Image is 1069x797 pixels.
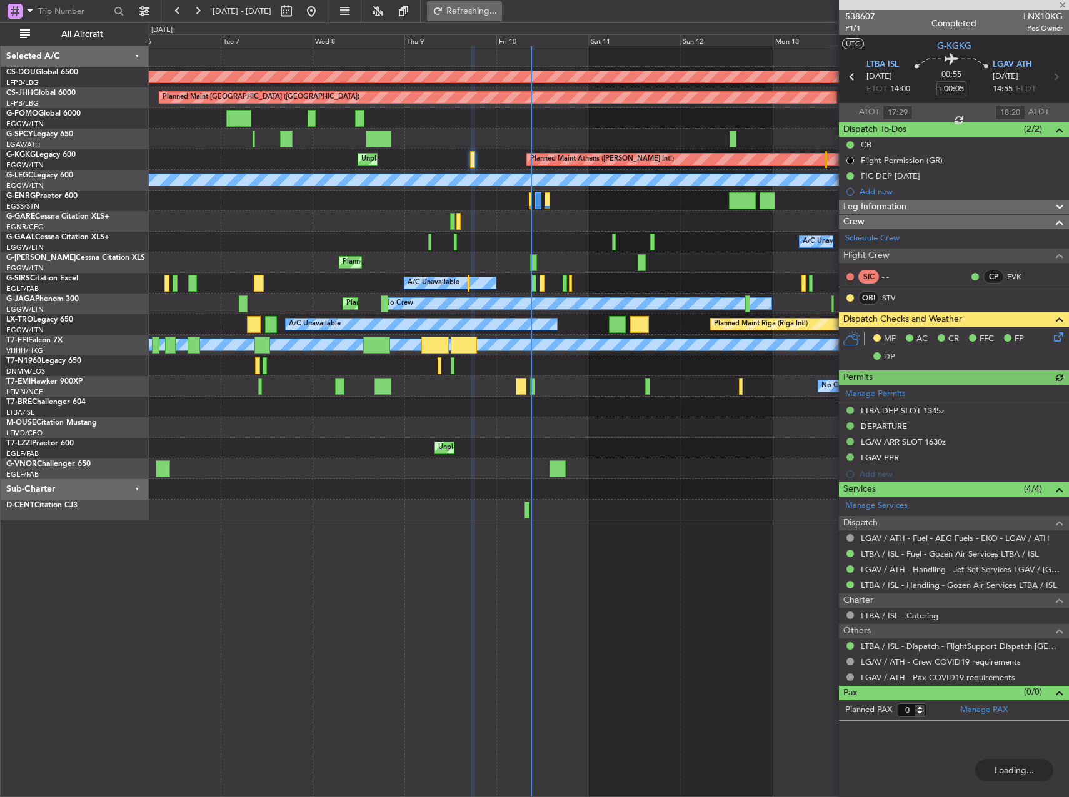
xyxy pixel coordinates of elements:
[1024,482,1042,495] span: (4/4)
[843,624,871,638] span: Others
[6,337,28,344] span: T7-FFI
[289,315,341,334] div: A/C Unavailable
[6,172,73,179] a: G-LEGCLegacy 600
[931,17,976,30] div: Completed
[6,325,44,335] a: EGGW/LTN
[861,564,1063,575] a: LGAV / ATH - Handling - Jet Set Services LGAV / [GEOGRAPHIC_DATA]
[361,150,519,169] div: Unplanned Maint [GEOGRAPHIC_DATA] (Ataturk)
[6,440,74,447] a: T7-LZZIPraetor 600
[843,593,873,608] span: Charter
[858,270,879,284] div: SIC
[6,89,33,97] span: CS-JHH
[427,1,502,21] button: Refreshing...
[6,470,39,479] a: EGLF/FAB
[151,25,173,36] div: [DATE]
[843,482,876,497] span: Services
[6,192,78,200] a: G-ENRGPraetor 600
[860,186,1063,197] div: Add new
[6,449,39,458] a: EGLF/FAB
[884,333,896,345] span: MF
[6,316,73,324] a: LX-TROLegacy 650
[6,202,39,211] a: EGSS/STN
[916,333,928,345] span: AC
[6,254,76,262] span: G-[PERSON_NAME]
[1028,106,1049,119] span: ALDT
[6,460,37,468] span: G-VNOR
[6,172,33,179] span: G-LEGC
[882,271,910,282] div: - -
[6,69,36,76] span: CS-DOU
[6,213,35,220] span: G-GARE
[845,232,900,245] a: Schedule Crew
[6,295,79,303] a: G-JAGAPhenom 300
[866,83,887,96] span: ETOT
[6,284,39,294] a: EGLF/FAB
[843,249,890,263] span: Flight Crew
[937,39,971,52] span: G-KGKG
[861,548,1039,559] a: LTBA / ISL - Fuel - Gozen Air Services LTBA / ISL
[1023,23,1063,34] span: Pos Owner
[6,295,35,303] span: G-JAGA
[129,34,221,46] div: Mon 6
[6,110,81,117] a: G-FOMOGlobal 6000
[861,656,1021,667] a: LGAV / ATH - Crew COVID19 requirements
[993,71,1018,83] span: [DATE]
[6,234,109,241] a: G-GAALCessna Citation XLS+
[1015,333,1024,345] span: FP
[843,312,962,327] span: Dispatch Checks and Weather
[6,69,78,76] a: CS-DOUGlobal 6500
[6,192,36,200] span: G-ENRG
[861,533,1050,543] a: LGAV / ATH - Fuel - AEG Fuels - EKO - LGAV / ATH
[213,6,271,17] span: [DATE] - [DATE]
[843,122,906,137] span: Dispatch To-Dos
[6,234,35,241] span: G-GAAL
[221,34,313,46] div: Tue 7
[438,438,644,457] div: Unplanned Maint [GEOGRAPHIC_DATA] ([GEOGRAPHIC_DATA])
[1016,83,1036,96] span: ELDT
[343,253,540,272] div: Planned Maint [GEOGRAPHIC_DATA] ([GEOGRAPHIC_DATA])
[6,119,44,129] a: EGGW/LTN
[983,270,1004,284] div: CP
[6,337,63,344] a: T7-FFIFalcon 7X
[882,292,910,304] a: STV
[714,315,808,334] div: Planned Maint Riga (Riga Intl)
[6,357,41,365] span: T7-N1960
[6,275,78,282] a: G-SIRSCitation Excel
[843,516,878,530] span: Dispatch
[843,200,906,214] span: Leg Information
[6,305,44,314] a: EGGW/LTN
[845,23,875,34] span: P1/1
[6,181,44,191] a: EGGW/LTN
[6,502,78,509] a: D-CENTCitation CJ3
[842,38,864,49] button: UTC
[1024,122,1042,136] span: (2/2)
[6,428,43,438] a: LFMD/CEQ
[6,140,40,149] a: LGAV/ATH
[6,398,32,406] span: T7-BRE
[6,275,30,282] span: G-SIRS
[446,7,498,16] span: Refreshing...
[948,333,959,345] span: CR
[6,316,33,324] span: LX-TRO
[14,24,136,44] button: All Aircraft
[890,83,910,96] span: 14:00
[866,71,892,83] span: [DATE]
[404,34,496,46] div: Thu 9
[861,139,871,150] div: CB
[1024,685,1042,698] span: (0/0)
[408,274,459,292] div: A/C Unavailable
[6,131,73,138] a: G-SPCYLegacy 650
[1023,10,1063,23] span: LNX10KG
[993,83,1013,96] span: 14:55
[960,704,1008,716] a: Manage PAX
[975,759,1053,781] div: Loading...
[941,69,961,81] span: 00:55
[843,686,857,700] span: Pax
[861,155,943,166] div: Flight Permission (GR)
[6,387,43,397] a: LFMN/NCE
[6,254,145,262] a: G-[PERSON_NAME]Cessna Citation XLS
[588,34,680,46] div: Sat 11
[346,294,543,313] div: Planned Maint [GEOGRAPHIC_DATA] ([GEOGRAPHIC_DATA])
[821,377,850,395] div: No Crew
[861,580,1057,590] a: LTBA / ISL - Handling - Gozen Air Services LTBA / ISL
